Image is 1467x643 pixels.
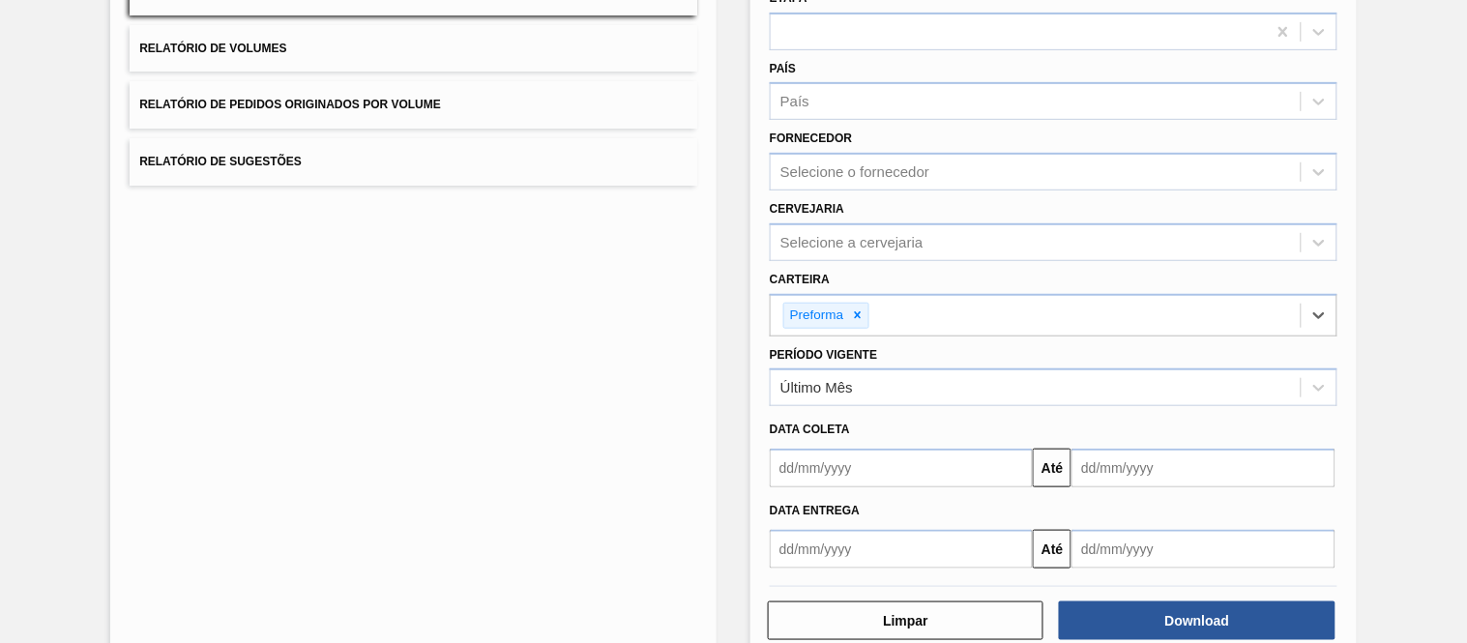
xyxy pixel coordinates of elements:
[780,94,809,110] div: País
[770,504,860,517] span: Data entrega
[130,81,697,129] button: Relatório de Pedidos Originados por Volume
[1033,449,1071,487] button: Até
[130,25,697,73] button: Relatório de Volumes
[770,530,1033,569] input: dd/mm/yyyy
[780,234,924,250] div: Selecione a cervejaria
[768,601,1043,640] button: Limpar
[1059,601,1335,640] button: Download
[770,202,844,216] label: Cervejaria
[780,164,929,181] div: Selecione o fornecedor
[770,423,850,436] span: Data coleta
[139,42,286,55] span: Relatório de Volumes
[770,449,1033,487] input: dd/mm/yyyy
[770,132,852,145] label: Fornecedor
[1071,449,1335,487] input: dd/mm/yyyy
[130,138,697,186] button: Relatório de Sugestões
[1071,530,1335,569] input: dd/mm/yyyy
[770,273,830,286] label: Carteira
[770,348,877,362] label: Período Vigente
[1033,530,1071,569] button: Até
[770,62,796,75] label: País
[784,304,847,328] div: Preforma
[139,98,441,111] span: Relatório de Pedidos Originados por Volume
[139,155,302,168] span: Relatório de Sugestões
[780,380,853,396] div: Último Mês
